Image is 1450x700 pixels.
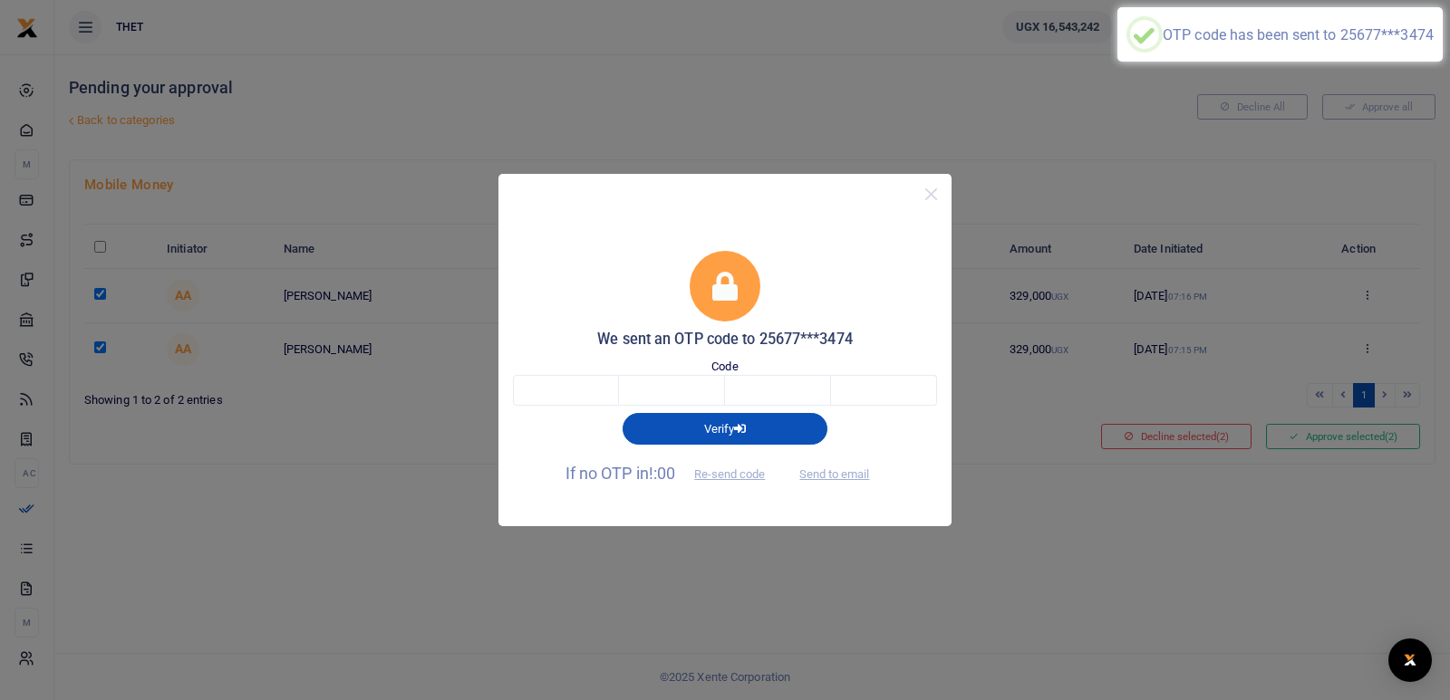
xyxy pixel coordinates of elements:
[565,464,781,483] span: If no OTP in
[649,464,675,483] span: !:00
[1388,638,1432,682] div: Open Intercom Messenger
[711,358,738,376] label: Code
[1163,26,1434,43] div: OTP code has been sent to 25677***3474
[513,331,937,349] h5: We sent an OTP code to 25677***3474
[918,181,944,207] button: Close
[623,413,827,444] button: Verify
